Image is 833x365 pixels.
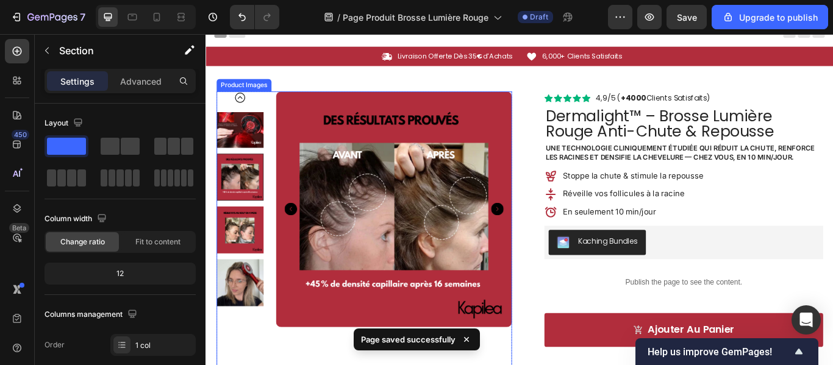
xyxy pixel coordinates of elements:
[416,159,580,171] span: Stoppe la chute & stimule la repousse
[60,236,105,247] span: Change ratio
[409,235,424,250] img: KachingBundles.png
[454,68,588,80] p: 4,9/5 ( Clients Satisfaits)
[45,115,85,132] div: Layout
[60,75,95,88] p: Settings
[9,223,29,233] div: Beta
[395,283,720,296] p: Publish the page to see the content.
[230,5,279,29] div: Undo/Redo
[515,337,616,352] div: Ajouter Au Panier
[135,236,181,247] span: Fit to content
[648,344,806,359] button: Show survey - Help us improve GemPages!
[343,11,488,24] span: Page Produit Brosse Lumière Rouge
[45,307,140,323] div: Columns management
[337,11,340,24] span: /
[399,228,513,257] button: Kaching Bundles
[47,265,193,282] div: 12
[45,211,109,227] div: Column width
[677,12,697,23] span: Save
[332,196,347,211] button: Carousel Next Arrow
[396,127,718,148] p: Une technologie cliniquement étudiée qui réduit la chute, renforce les racines et densifie la che...
[361,333,456,346] p: Page saved successfully
[135,340,193,351] div: 1 col
[45,339,65,350] div: Order
[32,66,47,81] button: Carousel Back Arrow
[416,179,580,193] p: Réveille vos follicules à la racine
[530,12,548,23] span: Draft
[712,5,828,29] button: Upgrade to publish
[395,85,720,123] h1: Dermalight™ – Brosse Lumière Rouge Anti-Chute & Repousse
[59,43,159,58] p: Section
[484,68,513,80] strong: +4000
[5,5,91,29] button: 7
[722,11,818,24] div: Upgrade to publish
[206,34,833,365] iframe: Design area
[416,200,580,214] p: En seulement 10 min/jour
[395,325,720,364] button: Ajouter Au Panier
[792,305,821,335] div: Open Intercom Messenger
[15,54,74,65] div: Product Images
[395,126,720,149] div: Rich Text Editor. Editing area: main
[80,10,85,24] p: 7
[120,75,162,88] p: Advanced
[648,346,792,358] span: Help us improve GemPages!
[12,130,29,140] div: 450
[434,235,503,248] div: Kaching Bundles
[667,5,707,29] button: Save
